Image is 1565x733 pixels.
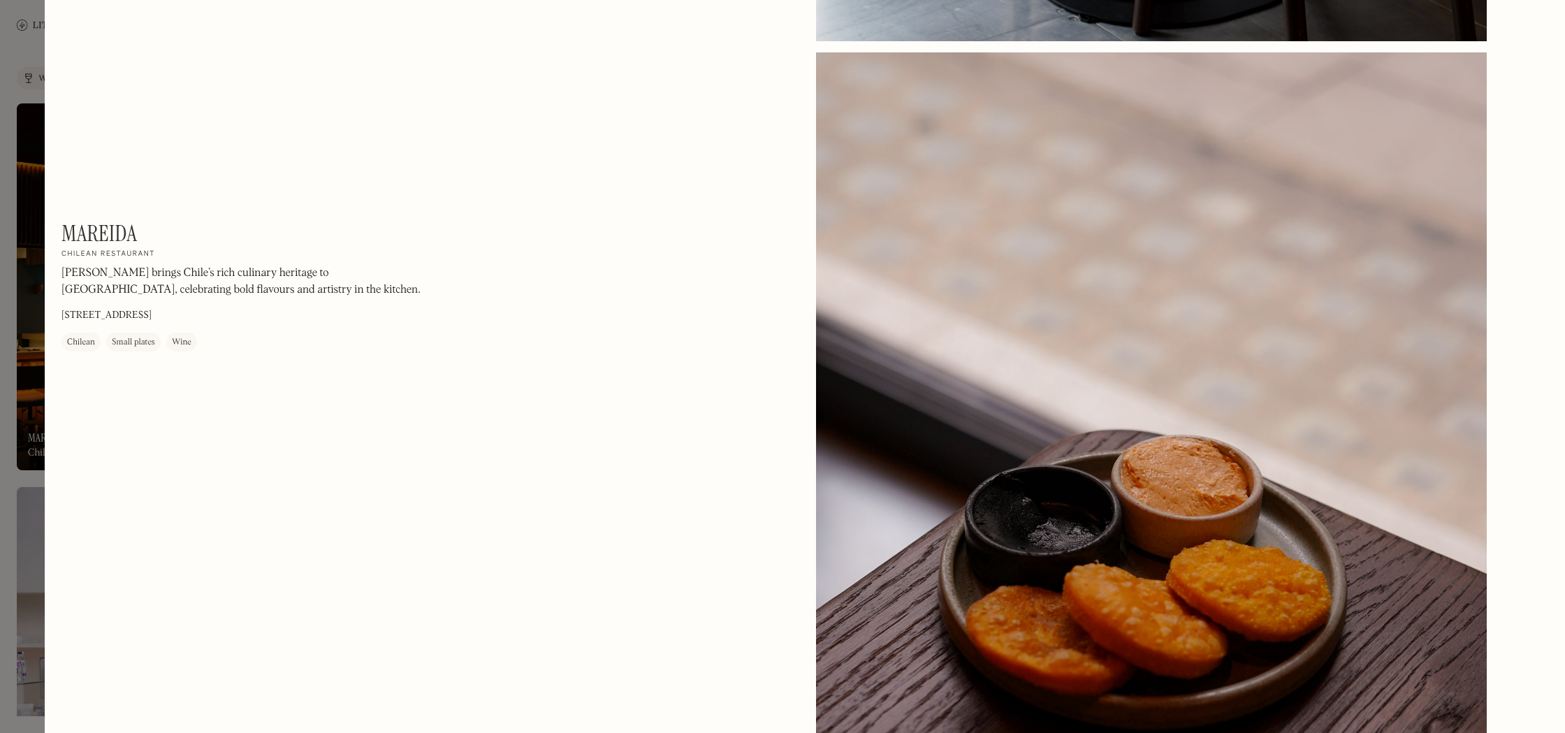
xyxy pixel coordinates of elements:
[61,265,439,298] p: [PERSON_NAME] brings Chile’s rich culinary heritage to [GEOGRAPHIC_DATA], celebrating bold flavou...
[67,335,95,349] div: Chilean
[61,308,152,323] p: [STREET_ADDRESS]
[61,220,137,247] h1: Mareida
[172,335,191,349] div: Wine
[112,335,155,349] div: Small plates
[61,249,155,259] h2: Chilean restaurant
